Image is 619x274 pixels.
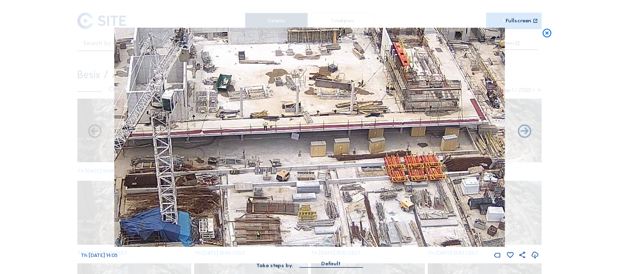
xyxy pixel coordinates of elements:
span: Th [DATE] 14:05 [81,252,117,258]
div: Default [321,259,341,268]
div: Take steps by: [256,263,293,268]
div: Default [299,259,363,267]
img: Image [114,28,505,247]
i: Forward [87,124,103,140]
div: Fullscreen [506,18,531,24]
i: Back [516,124,532,140]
